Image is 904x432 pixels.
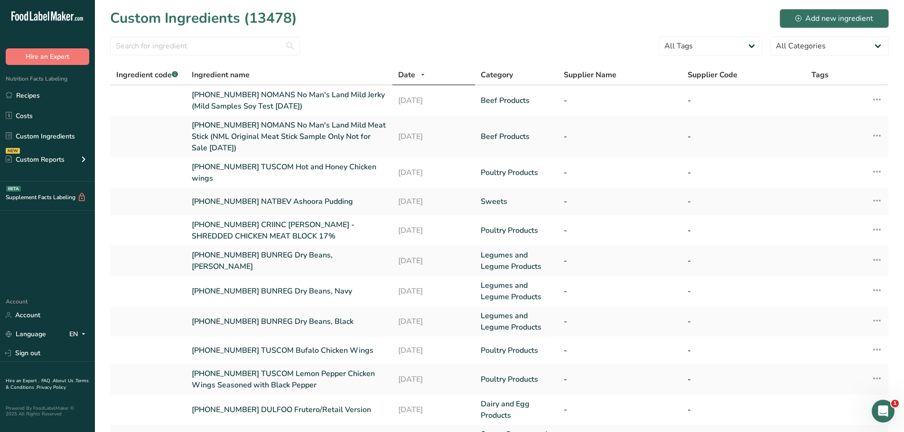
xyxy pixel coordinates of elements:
a: - [564,316,676,327]
a: [DATE] [398,196,469,207]
a: Terms & Conditions . [6,377,89,391]
a: [PHONE_NUMBER] BUNREG Dry Beans, Black [192,316,387,327]
a: Beef Products [481,95,552,106]
a: - [564,255,676,267]
a: Privacy Policy [37,384,66,391]
a: Legumes and Legume Products [481,249,552,272]
a: - [688,316,800,327]
a: Poultry Products [481,167,552,178]
a: Legumes and Legume Products [481,280,552,303]
a: [PHONE_NUMBER] TUSCOM Bufalo Chicken Wings [192,345,387,356]
a: - [688,95,800,106]
a: - [564,131,676,142]
iframe: Intercom live chat [872,400,895,423]
a: Beef Products [481,131,552,142]
div: NEW [6,148,20,154]
a: Legumes and Legume Products [481,310,552,333]
a: - [564,225,676,236]
span: Tags [811,69,829,81]
button: Hire an Expert [6,48,89,65]
a: Poultry Products [481,345,552,356]
a: - [688,131,800,142]
a: [DATE] [398,95,469,106]
a: [DATE] [398,285,469,297]
a: [PHONE_NUMBER] BUNREG Dry Beans, Navy [192,285,387,297]
a: - [688,285,800,297]
a: - [564,404,676,415]
a: [DATE] [398,225,469,236]
span: Date [398,69,415,81]
a: Sweets [481,196,552,207]
a: Poultry Products [481,374,552,385]
a: [PHONE_NUMBER] CRIINC [PERSON_NAME] - SHREDDED CHICKEN MEAT BLOCK 17% [192,219,387,242]
a: - [688,196,800,207]
span: Ingredient code [116,70,178,80]
a: - [688,345,800,356]
div: Add new ingredient [795,13,873,24]
a: [PHONE_NUMBER] NATBEV Ashoora Pudding [192,196,387,207]
a: - [564,285,676,297]
a: [PHONE_NUMBER] NOMANS No Man's Land Mild Jerky (Mild Samples Soy Test [DATE]) [192,89,387,112]
span: Ingredient name [192,69,250,81]
div: EN [69,329,89,340]
a: [DATE] [398,404,469,415]
a: [PHONE_NUMBER] TUSCOM Lemon Pepper Chicken Wings Seasoned with Black Pepper [192,368,387,391]
span: 1 [891,400,899,407]
a: Language [6,326,46,342]
a: [PHONE_NUMBER] DULFOO Frutero/Retail Version [192,404,387,415]
a: - [564,374,676,385]
div: Powered By FoodLabelMaker © 2025 All Rights Reserved [6,405,89,417]
a: [DATE] [398,316,469,327]
a: - [564,196,676,207]
a: - [688,374,800,385]
div: Custom Reports [6,155,65,165]
a: - [564,95,676,106]
a: - [688,167,800,178]
a: [DATE] [398,167,469,178]
a: Poultry Products [481,225,552,236]
a: [DATE] [398,345,469,356]
input: Search for ingredient [110,37,300,55]
a: [PHONE_NUMBER] BUNREG Dry Beans, [PERSON_NAME] [192,249,387,272]
a: - [564,345,676,356]
a: Dairy and Egg Products [481,398,552,421]
h1: Custom Ingredients (13478) [110,8,297,29]
a: Hire an Expert . [6,377,39,384]
a: - [688,225,800,236]
a: - [688,255,800,267]
a: [DATE] [398,255,469,267]
a: [PHONE_NUMBER] TUSCOM Hot and Honey Chicken wings [192,161,387,184]
span: Supplier Name [564,69,616,81]
a: [DATE] [398,374,469,385]
a: FAQ . [41,377,53,384]
a: About Us . [53,377,75,384]
div: BETA [6,186,21,192]
span: Category [481,69,513,81]
span: Supplier Code [688,69,737,81]
a: [PHONE_NUMBER] NOMANS No Man's Land Mild Meat Stick (NML Original Meat Stick Sample Only Not for ... [192,119,387,154]
a: [DATE] [398,131,469,142]
a: - [688,404,800,415]
button: Add new ingredient [780,9,889,28]
a: - [564,167,676,178]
